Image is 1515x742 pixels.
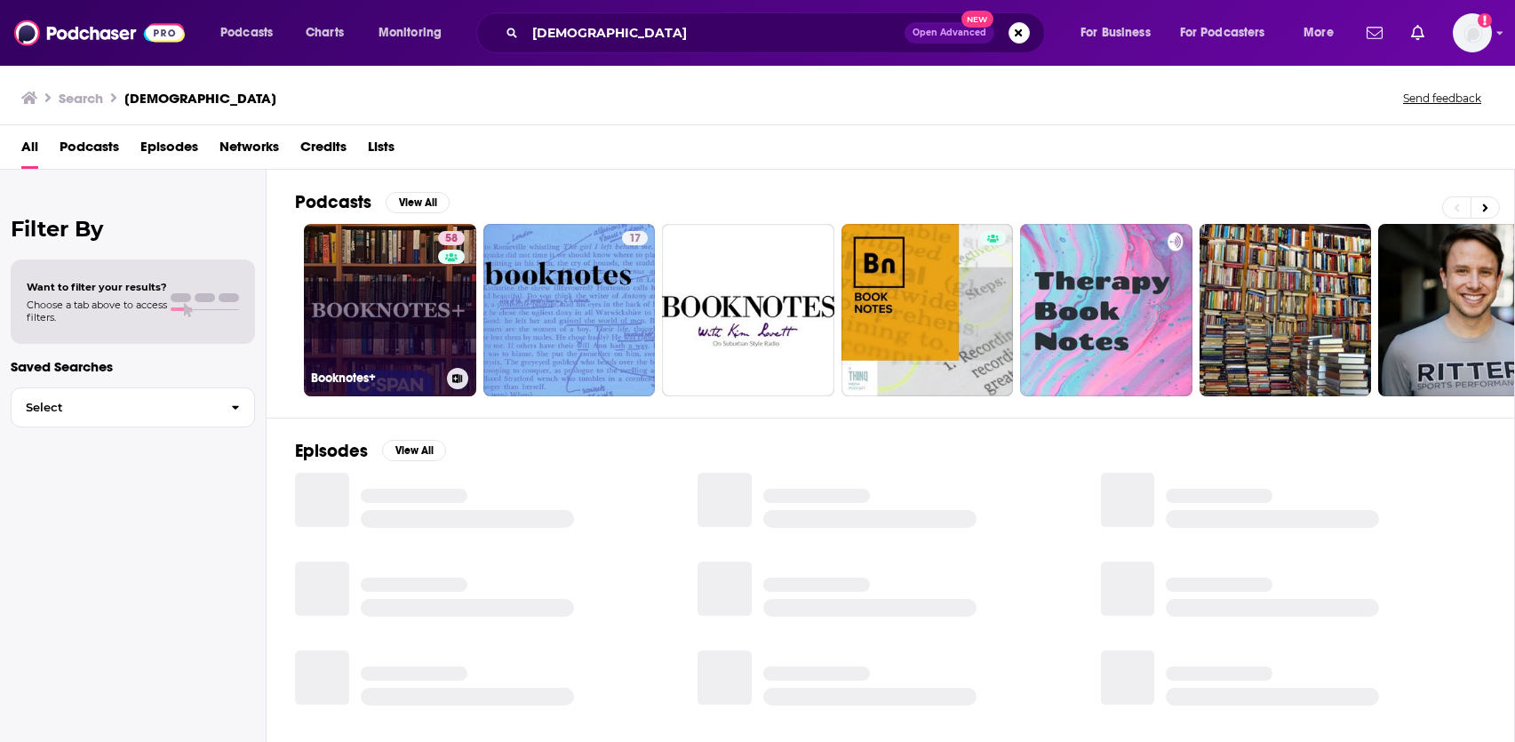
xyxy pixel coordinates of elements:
span: Logged in as isabellaN [1453,13,1492,52]
span: More [1304,20,1334,45]
button: open menu [366,19,465,47]
div: Search podcasts, credits, & more... [493,12,1062,53]
button: open menu [208,19,296,47]
svg: Add a profile image [1478,13,1492,28]
a: Podcasts [60,132,119,169]
span: Monitoring [379,20,442,45]
h3: Booknotes+ [311,371,440,386]
span: Open Advanced [913,28,986,37]
a: 58 [438,231,465,245]
span: Podcasts [220,20,273,45]
h2: Podcasts [295,191,371,213]
span: Select [12,402,217,413]
img: User Profile [1453,13,1492,52]
button: open menu [1168,19,1291,47]
span: 58 [445,230,458,248]
input: Search podcasts, credits, & more... [525,19,905,47]
a: Lists [368,132,395,169]
a: Networks [219,132,279,169]
button: open menu [1068,19,1173,47]
h2: Episodes [295,440,368,462]
button: Open AdvancedNew [905,22,994,44]
a: Credits [300,132,347,169]
a: EpisodesView All [295,440,446,462]
p: Saved Searches [11,358,255,375]
span: For Podcasters [1180,20,1265,45]
span: Want to filter your results? [27,281,167,293]
span: 17 [629,230,641,248]
button: Show profile menu [1453,13,1492,52]
a: 17 [622,231,648,245]
a: All [21,132,38,169]
a: Show notifications dropdown [1360,18,1390,48]
a: Charts [294,19,355,47]
h3: [DEMOGRAPHIC_DATA] [124,90,276,107]
img: Podchaser - Follow, Share and Rate Podcasts [14,16,185,50]
span: For Business [1080,20,1151,45]
span: Choose a tab above to access filters. [27,299,167,323]
a: 17 [483,224,656,396]
a: Show notifications dropdown [1404,18,1431,48]
span: New [961,11,993,28]
h2: Filter By [11,216,255,242]
button: open menu [1291,19,1356,47]
button: View All [382,440,446,461]
a: PodcastsView All [295,191,450,213]
h3: Search [59,90,103,107]
a: Episodes [140,132,198,169]
button: Select [11,387,255,427]
button: View All [386,192,450,213]
span: Charts [306,20,344,45]
a: 58Booknotes+ [304,224,476,396]
button: Send feedback [1398,91,1487,106]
